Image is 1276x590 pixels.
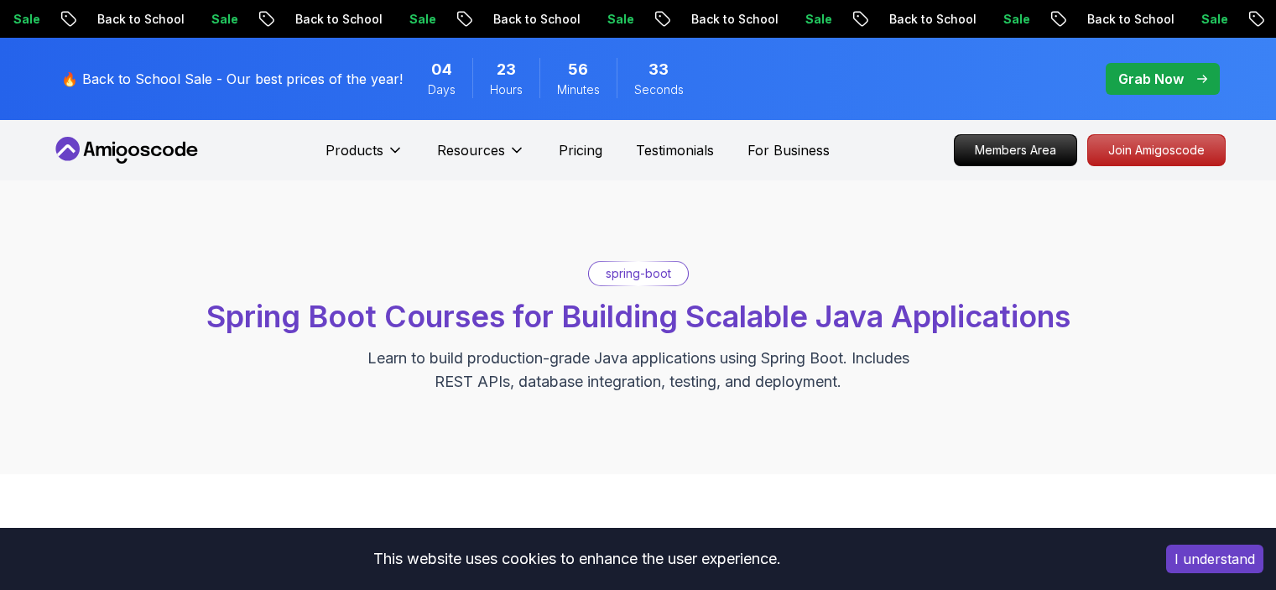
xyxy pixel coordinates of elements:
[206,298,1070,335] span: Spring Boot Courses for Building Scalable Java Applications
[593,11,647,28] p: Sale
[13,540,1141,577] div: This website uses cookies to enhance the user experience.
[1073,11,1187,28] p: Back to School
[1118,69,1184,89] p: Grab Now
[431,58,452,81] span: 4 Days
[326,140,404,174] button: Products
[875,11,989,28] p: Back to School
[606,265,671,282] p: spring-boot
[634,81,684,98] span: Seconds
[1166,545,1263,573] button: Accept cookies
[557,81,600,98] span: Minutes
[1087,134,1226,166] a: Join Amigoscode
[490,81,523,98] span: Hours
[559,140,602,160] a: Pricing
[326,140,383,160] p: Products
[636,140,714,160] a: Testimonials
[83,11,197,28] p: Back to School
[989,11,1043,28] p: Sale
[61,69,403,89] p: 🔥 Back to School Sale - Our best prices of the year!
[954,134,1077,166] a: Members Area
[479,11,593,28] p: Back to School
[281,11,395,28] p: Back to School
[747,140,830,160] a: For Business
[437,140,525,174] button: Resources
[357,347,920,394] p: Learn to build production-grade Java applications using Spring Boot. Includes REST APIs, database...
[1088,135,1225,165] p: Join Amigoscode
[437,140,505,160] p: Resources
[677,11,791,28] p: Back to School
[955,135,1076,165] p: Members Area
[568,58,588,81] span: 56 Minutes
[791,11,845,28] p: Sale
[395,11,449,28] p: Sale
[197,11,251,28] p: Sale
[428,81,456,98] span: Days
[648,58,669,81] span: 33 Seconds
[497,58,516,81] span: 23 Hours
[1187,11,1241,28] p: Sale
